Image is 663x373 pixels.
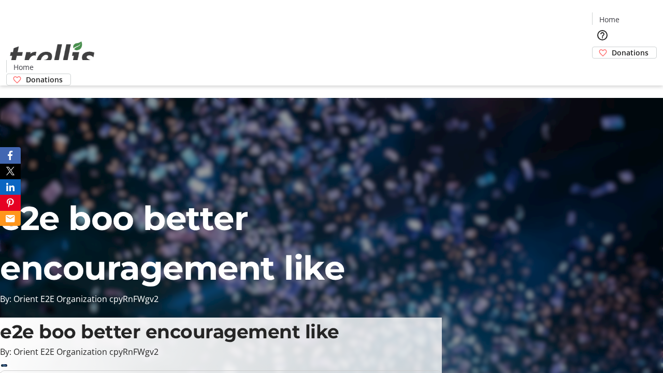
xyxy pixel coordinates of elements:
[13,62,34,73] span: Home
[612,47,648,58] span: Donations
[6,74,71,85] a: Donations
[592,59,613,79] button: Cart
[7,62,40,73] a: Home
[6,30,98,82] img: Orient E2E Organization cpyRnFWgv2's Logo
[593,14,626,25] a: Home
[592,47,657,59] a: Donations
[26,74,63,85] span: Donations
[599,14,619,25] span: Home
[592,25,613,46] button: Help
